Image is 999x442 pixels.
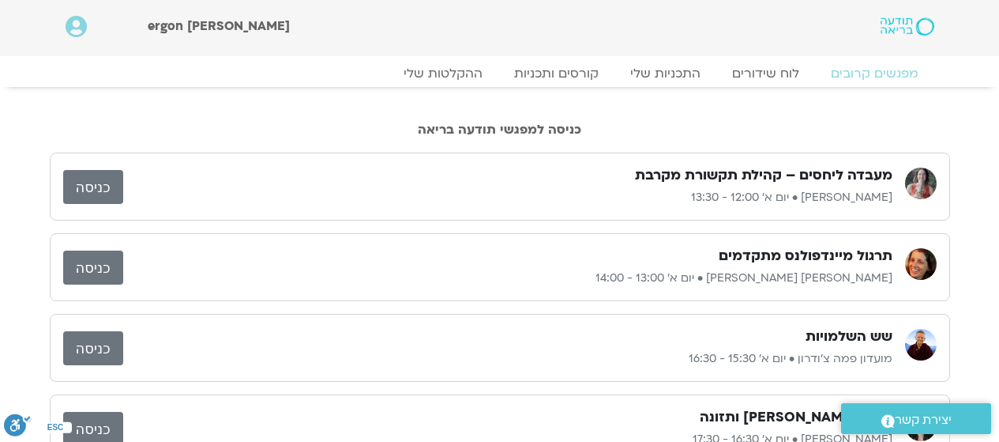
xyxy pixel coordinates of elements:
h3: אורח [PERSON_NAME] ותזונה [700,408,892,427]
a: כניסה [63,170,123,204]
a: קורסים ותכניות [498,66,614,81]
span: [PERSON_NAME] ergon [148,17,290,35]
a: כניסה [63,251,123,285]
nav: Menu [66,66,934,81]
a: יצירת קשר [841,403,991,434]
h3: מעבדה ליחסים – קהילת תקשורת מקרבת [635,166,892,185]
img: סיגל בירן אבוחצירה [905,248,937,280]
img: לילך בן דרור [905,168,937,199]
a: התכניות שלי [614,66,716,81]
h2: כניסה למפגשי תודעה בריאה [50,123,950,137]
h3: שש השלמויות [806,327,892,346]
a: לוח שידורים [716,66,815,81]
p: [PERSON_NAME] • יום א׳ 12:00 - 13:30 [123,188,892,207]
a: מפגשים קרובים [815,66,934,81]
a: כניסה [63,331,123,365]
p: [PERSON_NAME] [PERSON_NAME] • יום א׳ 13:00 - 14:00 [123,269,892,288]
span: יצירת קשר [895,410,952,431]
img: מועדון פמה צ'ודרון [905,329,937,361]
p: מועדון פמה צ'ודרון • יום א׳ 15:30 - 16:30 [123,349,892,368]
h3: תרגול מיינדפולנס מתקדמים [719,247,892,266]
a: ההקלטות שלי [388,66,498,81]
